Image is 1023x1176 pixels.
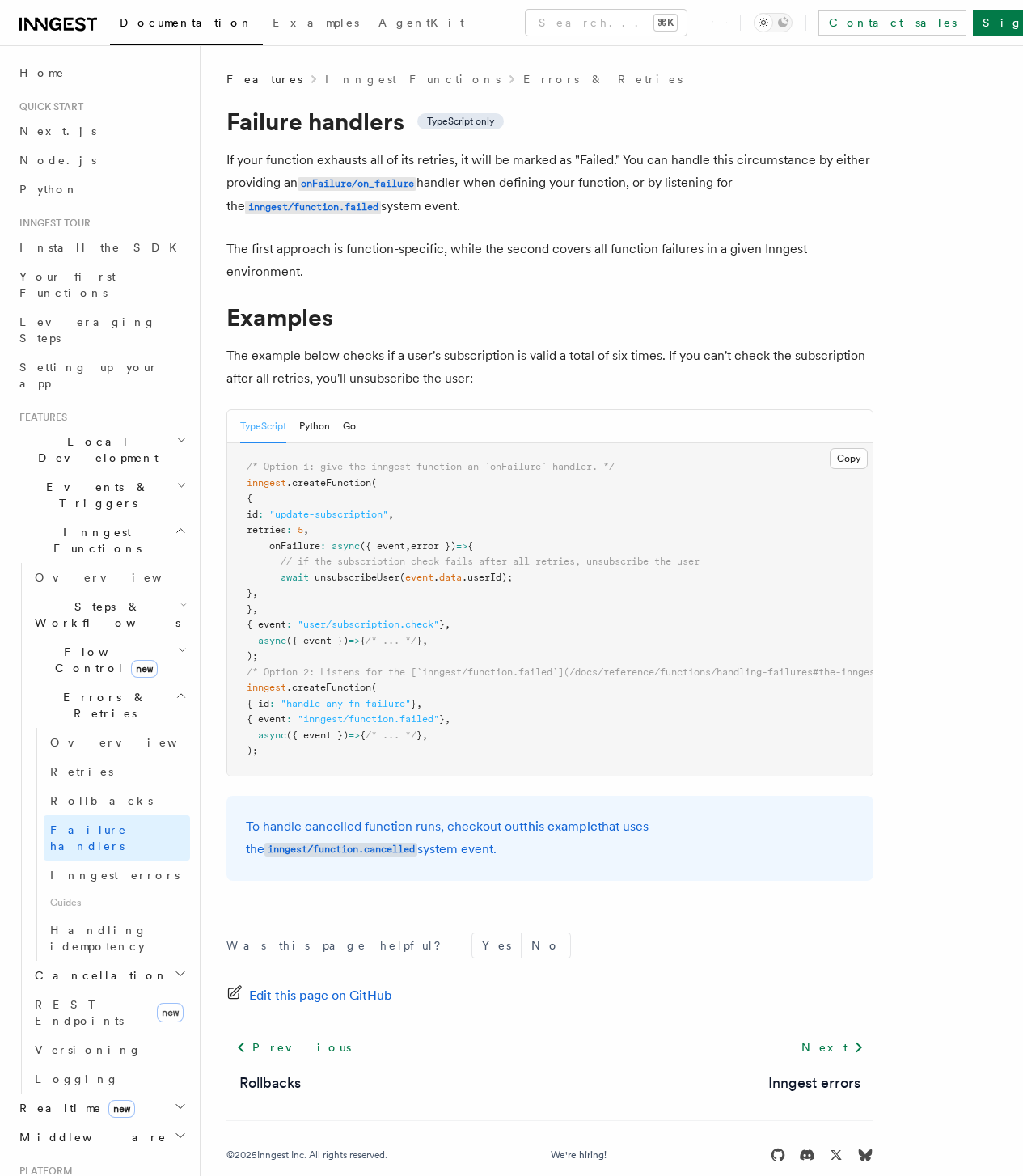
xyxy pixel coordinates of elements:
span: Middleware [13,1129,167,1145]
a: Documentation [110,5,263,45]
span: ({ event }) [286,730,349,741]
span: ); [247,745,258,756]
span: "inngest/function.failed" [298,713,439,725]
span: : [286,619,292,630]
span: id [247,509,258,520]
h1: Examples [226,302,873,332]
span: .createFunction [286,682,371,693]
span: error }) [411,540,456,552]
h1: Failure handlers [226,107,873,136]
span: , [445,713,450,725]
span: } [247,603,252,615]
span: Handling idempotency [50,924,147,953]
button: Cancellation [28,961,190,990]
span: Overview [50,736,217,749]
span: async [258,635,286,646]
span: { id [247,698,269,709]
span: inngest [247,477,286,489]
span: ( [371,477,377,489]
a: We're hiring! [551,1149,607,1161]
span: Failure handlers [50,823,127,852]
span: Versioning [35,1043,142,1056]
a: Edit this page on GitHub [226,984,392,1007]
span: Cancellation [28,967,168,984]
a: AgentKit [369,5,474,44]
button: Flow Controlnew [28,637,190,683]
span: } [439,619,445,630]
span: AgentKit [378,16,464,29]
span: , [252,603,258,615]
span: REST Endpoints [35,998,124,1027]
span: , [416,698,422,709]
span: await [281,572,309,583]
span: Quick start [13,100,83,113]
a: Next [792,1033,873,1062]
button: TypeScript [240,410,286,443]
span: { [360,635,366,646]
button: No [522,933,570,958]
button: Events & Triggers [13,472,190,518]
span: } [416,635,422,646]
button: Local Development [13,427,190,472]
a: Rollbacks [239,1072,301,1094]
kbd: ⌘K [654,15,677,31]
span: event [405,572,433,583]
a: Overview [44,728,190,757]
a: Contact sales [818,10,966,36]
span: : [320,540,326,552]
a: Logging [28,1064,190,1094]
span: "update-subscription" [269,509,388,520]
span: } [439,713,445,725]
button: Inngest Functions [13,518,190,563]
span: , [422,730,428,741]
span: ); [247,650,258,662]
span: Edit this page on GitHub [249,984,392,1007]
span: "handle-any-fn-failure" [281,698,411,709]
code: inngest/function.cancelled [264,843,417,857]
button: Search...⌘K [526,10,687,36]
p: Was this page helpful? [226,937,452,954]
p: To handle cancelled function runs, checkout out that uses the system event. [246,815,854,861]
span: onFailure [269,540,320,552]
span: } [247,587,252,599]
a: Retries [44,757,190,786]
a: Setting up your app [13,353,190,398]
span: Local Development [13,434,176,466]
span: => [349,635,360,646]
span: new [131,660,158,678]
a: inngest/function.cancelled [264,841,417,857]
span: Inngest errors [50,869,180,882]
span: async [258,730,286,741]
button: Go [343,410,356,443]
span: { [360,730,366,741]
a: Versioning [28,1035,190,1064]
button: Errors & Retries [28,683,190,728]
span: Guides [44,890,190,916]
button: Python [299,410,330,443]
span: Examples [273,16,359,29]
span: } [416,730,422,741]
span: Features [226,71,302,87]
span: Features [13,411,67,424]
button: Realtimenew [13,1094,190,1123]
span: , [252,587,258,599]
div: Errors & Retries [28,728,190,961]
a: Previous [226,1033,360,1062]
span: Flow Control [28,644,178,676]
code: inngest/function.failed [245,201,381,214]
a: Errors & Retries [523,71,683,87]
span: // if the subscription check fails after all retries, unsubscribe the user [281,556,700,567]
a: REST Endpointsnew [28,990,190,1035]
a: Overview [28,563,190,592]
a: Your first Functions [13,262,190,307]
p: The first approach is function-specific, while the second covers all function failures in a given... [226,238,873,283]
a: Rollbacks [44,786,190,815]
span: Inngest tour [13,217,91,230]
a: Inngest errors [768,1072,860,1094]
a: this example [523,819,598,834]
span: : [269,698,275,709]
span: , [422,635,428,646]
span: Logging [35,1072,119,1085]
span: Errors & Retries [28,689,175,721]
a: Python [13,175,190,204]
